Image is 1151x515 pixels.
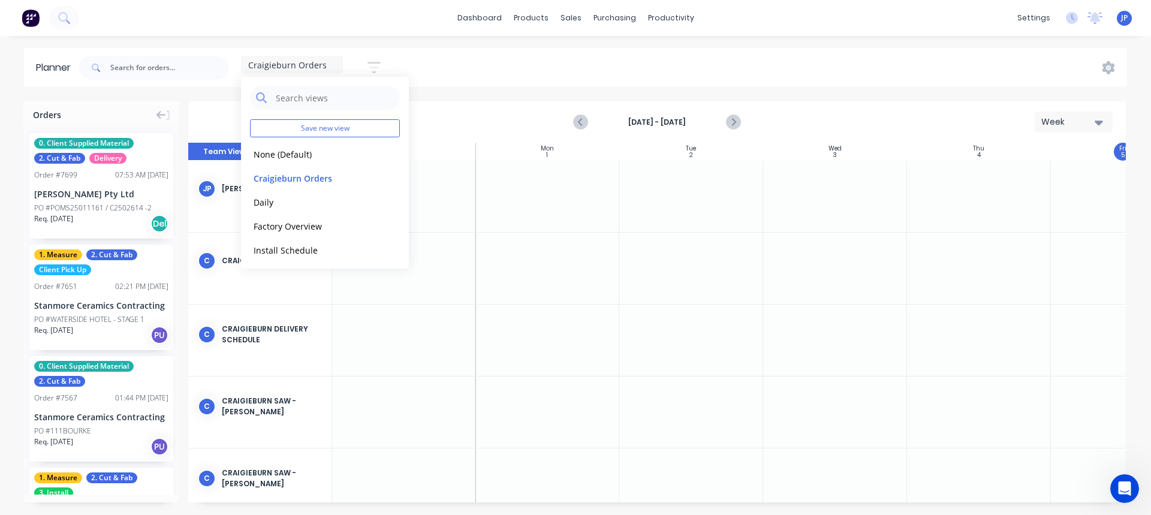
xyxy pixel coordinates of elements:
[1011,9,1056,27] div: settings
[86,249,137,260] span: 2. Cut & Fab
[198,252,216,270] div: C
[1121,13,1128,23] span: JP
[597,117,717,128] strong: [DATE] - [DATE]
[250,195,378,209] button: Daily
[34,153,85,164] span: 2. Cut & Fab
[34,325,73,336] span: Req. [DATE]
[34,249,82,260] span: 1. Measure
[250,219,378,233] button: Factory Overview
[1110,474,1139,503] iframe: Intercom live chat
[555,9,587,27] div: sales
[36,61,77,75] div: Planner
[686,145,696,152] div: Tue
[508,9,555,27] div: products
[250,243,378,257] button: Install Schedule
[34,411,168,423] div: Stanmore Ceramics Contracting
[977,152,981,158] div: 4
[1121,152,1125,158] div: 5
[198,469,216,487] div: C
[22,9,40,27] img: Factory
[34,361,134,372] span: 0. Client Supplied Material
[150,326,168,344] div: PU
[250,171,378,185] button: Craigieburn Orders
[34,170,77,180] div: Order # 7699
[115,170,168,180] div: 07:53 AM [DATE]
[248,59,327,71] span: Craigieburn Orders
[115,281,168,292] div: 02:21 PM [DATE]
[115,393,168,403] div: 01:44 PM [DATE]
[110,56,229,80] input: Search for orders...
[34,188,168,200] div: [PERSON_NAME] Pty Ltd
[222,396,322,417] div: Craigieburn Saw - [PERSON_NAME]
[198,397,216,415] div: C
[33,109,61,121] span: Orders
[34,426,91,436] div: PO #111BOURKE
[34,299,168,312] div: Stanmore Ceramics Contracting
[222,324,322,345] div: Craigieburn Delivery Schedule
[1119,145,1126,152] div: Fri
[34,281,77,292] div: Order # 7651
[34,472,82,483] span: 1. Measure
[222,183,322,194] div: [PERSON_NAME] (You)
[86,472,137,483] span: 2. Cut & Fab
[275,86,394,110] input: Search views
[1041,116,1096,128] div: Week
[451,9,508,27] a: dashboard
[828,145,842,152] div: Wed
[689,152,693,158] div: 2
[642,9,700,27] div: productivity
[1035,112,1113,132] button: Week
[89,153,126,164] span: Delivery
[34,213,73,224] span: Req. [DATE]
[34,138,134,149] span: 0. Client Supplied Material
[34,393,77,403] div: Order # 7567
[541,145,554,152] div: Mon
[34,487,73,498] span: 3. Install
[250,147,378,161] button: None (Default)
[250,267,378,281] button: Programming
[150,438,168,456] div: PU
[34,314,144,325] div: PO #WATERSIDE HOTEL - STAGE 1
[188,143,260,161] button: Team View
[973,145,984,152] div: Thu
[198,180,216,198] div: JP
[34,376,85,387] span: 2. Cut & Fab
[34,203,152,213] div: PO #POMS25011161 / C2502614 -2
[34,436,73,447] span: Req. [DATE]
[34,264,91,275] span: Client Pick Up
[833,152,837,158] div: 3
[222,255,322,266] div: Craigieburn - Alexia
[150,215,168,233] div: Del
[587,9,642,27] div: purchasing
[198,326,216,344] div: C
[222,468,322,489] div: Craigieburn Saw - [PERSON_NAME]
[546,152,548,158] div: 1
[250,119,400,137] button: Save new view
